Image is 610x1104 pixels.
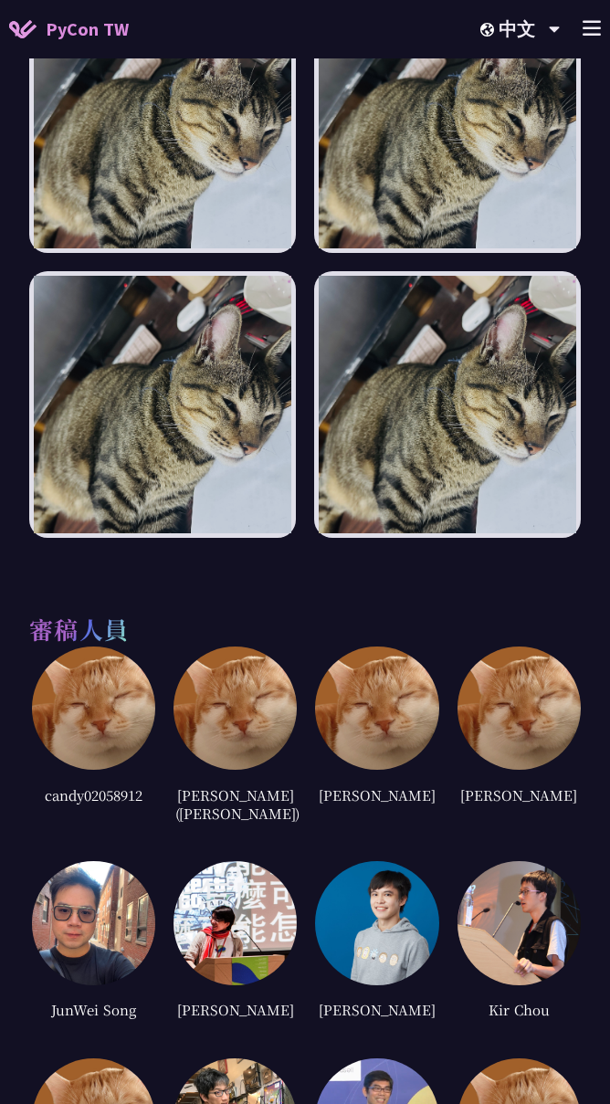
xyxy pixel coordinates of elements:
[457,861,581,984] img: 1422dbae1f7d1b7c846d16e7791cd687.jpg
[174,647,297,770] img: default.0dba411.jpg
[319,276,576,533] img: Selvin ** Elías
[32,999,155,1022] div: JunWei Song
[9,20,37,38] img: Home icon of PyCon TW 2025
[46,16,129,43] span: PyCon TW
[315,783,438,806] div: [PERSON_NAME]
[32,861,155,984] img: cc92e06fafd13445e6a1d6468371e89a.jpg
[174,783,297,825] div: [PERSON_NAME] ([PERSON_NAME])
[174,999,297,1022] div: [PERSON_NAME]
[29,611,129,647] h2: 審稿人員
[9,6,129,52] a: PyCon TW
[315,999,438,1022] div: [PERSON_NAME]
[32,647,155,770] img: default.0dba411.jpg
[480,23,499,37] img: Locale Icon
[457,999,581,1022] div: Kir Chou
[174,861,297,984] img: 0ef73766d8c3fcb0619c82119e72b9bb.jpg
[457,783,581,806] div: [PERSON_NAME]
[315,647,438,770] img: default.0dba411.jpg
[32,783,155,806] div: candy02058912
[457,647,581,770] img: default.0dba411.jpg
[315,861,438,984] img: eb8f9b31a5f40fbc9a4405809e126c3f.jpg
